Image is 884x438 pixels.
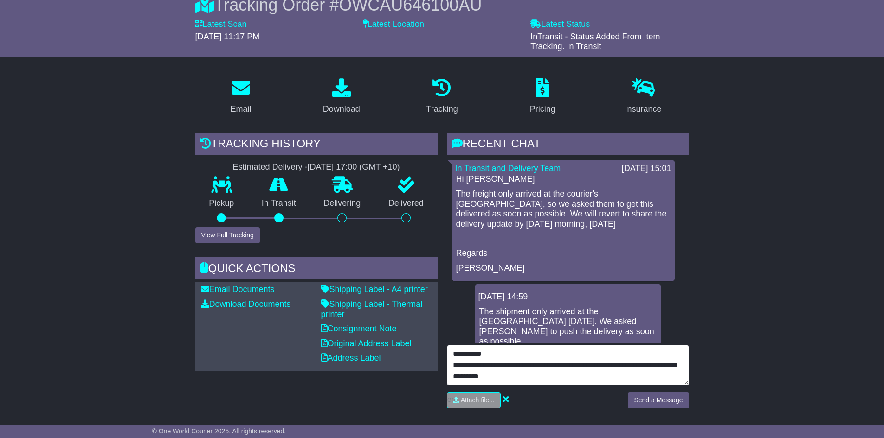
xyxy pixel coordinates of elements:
[321,324,397,333] a: Consignment Note
[317,75,366,119] a: Download
[478,292,658,302] div: [DATE] 14:59
[456,189,671,229] p: The freight only arrived at the courier's [GEOGRAPHIC_DATA], so we asked them to get this deliver...
[323,103,360,115] div: Download
[447,133,689,158] div: RECENT CHAT
[201,299,291,309] a: Download Documents
[456,174,671,184] p: Hi [PERSON_NAME],
[195,198,248,209] p: Pickup
[195,19,247,30] label: Latest Scan
[420,75,464,119] a: Tracking
[152,427,286,435] span: © One World Courier 2025. All rights reserved.
[363,19,424,30] label: Latest Location
[321,285,428,294] a: Shipping Label - A4 printer
[321,299,423,319] a: Shipping Label - Thermal printer
[248,198,310,209] p: In Transit
[530,19,590,30] label: Latest Status
[195,133,438,158] div: Tracking history
[321,339,412,348] a: Original Address Label
[308,162,400,172] div: [DATE] 17:00 (GMT +10)
[321,353,381,362] a: Address Label
[622,164,671,174] div: [DATE] 15:01
[628,392,689,408] button: Send a Message
[426,103,458,115] div: Tracking
[524,75,561,119] a: Pricing
[619,75,668,119] a: Insurance
[530,103,555,115] div: Pricing
[456,248,671,259] p: Regards
[530,32,660,51] span: InTransit - Status Added From Item Tracking. In Transit
[195,162,438,172] div: Estimated Delivery -
[224,75,257,119] a: Email
[195,32,260,41] span: [DATE] 11:17 PM
[201,285,275,294] a: Email Documents
[195,227,260,243] button: View Full Tracking
[456,263,671,273] p: [PERSON_NAME]
[625,103,662,115] div: Insurance
[195,257,438,282] div: Quick Actions
[374,198,438,209] p: Delivered
[479,307,657,347] p: The shipment only arrived at the [GEOGRAPHIC_DATA] [DATE]. We asked [PERSON_NAME] to push the del...
[455,164,561,173] a: In Transit and Delivery Team
[230,103,251,115] div: Email
[310,198,375,209] p: Delivering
